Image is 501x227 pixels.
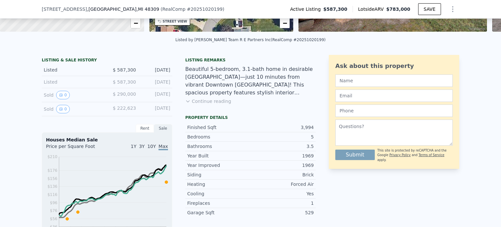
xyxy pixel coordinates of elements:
[335,61,453,71] div: Ask about this property
[389,153,411,157] a: Privacy Policy
[185,57,316,63] div: Listing remarks
[44,67,102,73] div: Listed
[131,144,136,149] span: 1Y
[162,7,186,12] span: RealComp
[187,171,250,178] div: Siding
[187,7,223,12] span: # 20251020199
[160,6,224,12] div: ( )
[44,105,102,113] div: Sold
[358,6,386,12] span: Lotside ARV
[136,7,159,12] span: , MI 48309
[163,19,187,24] div: STREET VIEW
[187,124,250,131] div: Finished Sqft
[418,3,441,15] button: SAVE
[141,79,170,85] div: [DATE]
[250,143,314,150] div: 3.5
[87,6,159,12] span: , [GEOGRAPHIC_DATA]
[139,144,144,149] span: 3Y
[283,19,287,27] span: −
[185,115,316,120] div: Property details
[187,143,250,150] div: Bathrooms
[50,217,57,221] tspan: $56
[335,89,453,102] input: Email
[46,137,168,143] div: Houses Median Sale
[250,190,314,197] div: Yes
[250,124,314,131] div: 3,994
[377,148,453,162] div: This site is protected by reCAPTCHA and the Google and apply.
[250,209,314,216] div: 529
[250,171,314,178] div: Brick
[187,181,250,187] div: Heating
[47,168,57,173] tspan: $176
[290,6,323,12] span: Active Listing
[133,19,138,27] span: −
[113,91,136,97] span: $ 290,000
[46,143,107,154] div: Price per Square Foot
[47,192,57,197] tspan: $116
[44,91,102,99] div: Sold
[113,105,136,111] span: $ 222,623
[56,105,70,113] button: View historical data
[141,67,170,73] div: [DATE]
[187,190,250,197] div: Cooling
[56,91,70,99] button: View historical data
[418,153,444,157] a: Terms of Service
[250,181,314,187] div: Forced Air
[250,200,314,206] div: 1
[113,67,136,73] span: $ 587,300
[141,105,170,113] div: [DATE]
[47,154,57,159] tspan: $210
[187,200,250,206] div: Fireplaces
[42,6,87,12] span: [STREET_ADDRESS]
[187,153,250,159] div: Year Built
[280,18,290,28] a: Zoom out
[185,98,231,105] button: Continue reading
[42,57,172,64] div: LISTING & SALE HISTORY
[446,3,459,16] button: Show Options
[187,134,250,140] div: Bedrooms
[44,79,102,85] div: Listed
[335,74,453,87] input: Name
[335,150,375,160] button: Submit
[131,18,141,28] a: Zoom out
[386,7,410,12] span: $783,000
[250,153,314,159] div: 1969
[154,124,172,133] div: Sale
[141,91,170,99] div: [DATE]
[47,184,57,189] tspan: $136
[50,201,57,205] tspan: $96
[159,144,168,150] span: Max
[175,38,326,42] div: Listed by [PERSON_NAME] Team R E Partners Inc (RealComp #20251020199)
[250,162,314,169] div: 1969
[147,144,156,149] span: 10Y
[187,209,250,216] div: Garage Sqft
[185,65,316,97] div: Beautiful 5-bedroom, 3.1-bath home in desirable [GEOGRAPHIC_DATA]—just 10 minutes from vibrant Do...
[335,105,453,117] input: Phone
[113,79,136,85] span: $ 587,300
[187,162,250,169] div: Year Improved
[136,124,154,133] div: Rent
[250,134,314,140] div: 5
[323,6,347,12] span: $587,300
[47,176,57,181] tspan: $156
[50,208,57,213] tspan: $76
